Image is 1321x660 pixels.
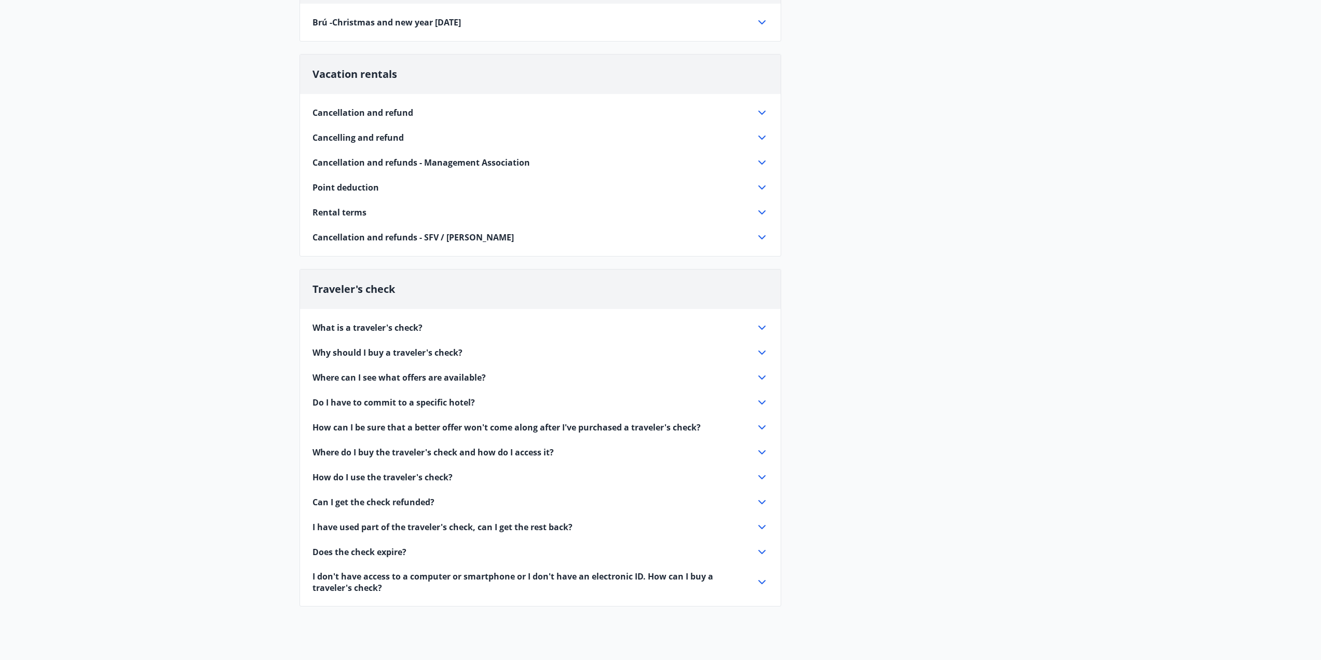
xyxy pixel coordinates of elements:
div: Cancelling and refund [312,131,768,144]
span: Cancellation and refunds - SFV / [PERSON_NAME] [312,232,514,243]
div: What is a traveler's check? [312,321,768,334]
div: Does the check expire? [312,546,768,558]
font: Cancellation and refunds - Management Association [312,157,530,168]
div: Can I get the check refunded? [312,496,768,508]
font: Does the check expire? [312,546,406,558]
div: I have used part of the traveler's check, can I get the rest back? [312,521,768,533]
font: Do I have to commit to a specific hotel? [312,397,475,408]
div: Cancellation and refunds - Management Association [312,156,768,169]
span: Cancellation and refund [312,107,413,118]
font: How can I be sure that a better offer won't come along after I've purchased a traveler's check? [312,422,701,433]
div: Why should I buy a traveler's check? [312,346,768,359]
div: I don't have access to a computer or smartphone or I don't have an electronic ID. How can I buy a... [312,571,768,594]
div: Cancellation and refund [312,106,768,119]
font: I have used part of the traveler's check, can I get the rest back? [312,521,573,533]
div: Cancellation and refunds - SFV / [PERSON_NAME] [312,231,768,244]
span: Vacation rentals [312,67,397,81]
div: Where can I see what offers are available? [312,371,768,384]
div: How do I use the traveler's check? [312,471,768,483]
font: Can I get the check refunded? [312,496,434,508]
font: How do I use the traveler's check? [312,472,453,483]
div: Point deduction [312,181,768,194]
font: Traveler's check [312,282,395,296]
font: What is a traveler's check? [312,322,423,333]
font: Brú -Christmas and new year [DATE] [312,17,461,28]
div: Brú -Christmas and new year [DATE] [312,16,768,29]
div: Do I have to commit to a specific hotel? [312,396,768,409]
div: Where do I buy the traveler's check and how do I access it? [312,446,768,459]
font: I don't have access to a computer or smartphone or I don't have an electronic ID. How can I buy a... [312,571,713,594]
span: Point deduction [312,182,379,193]
span: Cancelling and refund [312,132,404,143]
font: Where can I see what offers are available? [312,372,486,383]
span: Rental terms [312,207,366,218]
font: Why should I buy a traveler's check? [312,347,462,358]
font: Where do I buy the traveler's check and how do I access it? [312,447,554,458]
div: How can I be sure that a better offer won't come along after I've purchased a traveler's check? [312,421,768,434]
div: Rental terms [312,206,768,219]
